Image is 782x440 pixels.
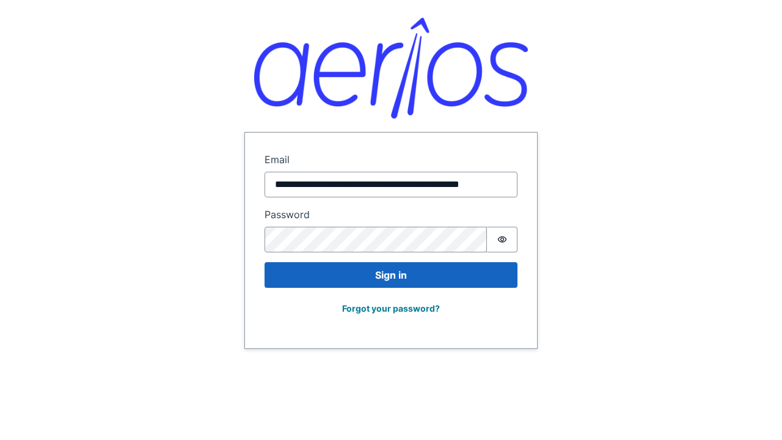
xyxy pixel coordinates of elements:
[334,298,448,319] button: Forgot your password?
[265,152,517,167] label: Email
[265,207,517,222] label: Password
[265,262,517,288] button: Sign in
[254,18,528,119] img: Aerios logo
[487,227,517,252] button: Show password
